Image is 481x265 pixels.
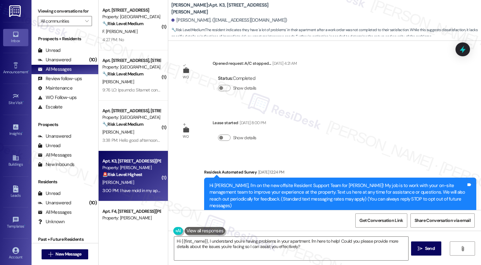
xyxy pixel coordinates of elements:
[38,47,60,54] div: Unread
[418,246,422,251] i: 
[38,104,62,110] div: Escalate
[355,213,407,228] button: Get Conversation Link
[3,91,28,108] a: Site Visit •
[411,241,442,256] button: Send
[102,37,124,42] div: 4:27 PM: No
[102,137,289,143] div: 3:38 PM: Hello good afternoon... Checking in to see when maintenance will be back to finish the r...
[102,79,134,85] span: [PERSON_NAME]
[3,245,28,262] a: Account
[425,245,435,252] span: Send
[213,60,297,69] div: Opened request: A/C stopped...
[218,74,259,83] div: : Completed
[102,215,161,221] div: Property: [PERSON_NAME]
[102,172,142,177] strong: 🚨 Risk Level: Highest
[31,121,98,128] div: Prospects
[171,17,287,24] div: [PERSON_NAME]. ([EMAIL_ADDRESS][DOMAIN_NAME])
[38,75,82,82] div: Review follow-ups
[9,5,22,17] img: ResiDesk Logo
[102,208,161,215] div: Apt. F4, [STREET_ADDRESS][PERSON_NAME]
[257,169,284,175] div: [DATE] 12:24 PM
[38,200,71,206] div: Unanswered
[359,217,403,224] span: Get Conversation Link
[102,179,134,185] span: [PERSON_NAME]
[31,36,98,42] div: Prospects + Residents
[460,246,465,251] i: 
[31,179,98,185] div: Residents
[218,75,232,81] b: Status
[23,100,24,104] span: •
[22,130,23,135] span: •
[213,119,266,128] div: Lease started
[28,69,29,73] span: •
[38,152,72,158] div: All Messages
[85,19,89,24] i: 
[102,14,161,20] div: Property: [GEOGRAPHIC_DATA]
[238,119,266,126] div: [DATE] 8:00 PM
[3,184,28,201] a: Leads
[410,213,475,228] button: Share Conversation via email
[38,142,60,149] div: Unread
[102,71,143,77] strong: 🔧 Risk Level: Medium
[174,237,408,260] textarea: To enrich screen reader interactions, please activate Accessibility in Grammarly extension settings
[102,158,161,164] div: Apt. K3, [STREET_ADDRESS][PERSON_NAME]
[415,217,471,224] span: Share Conversation via email
[3,152,28,169] a: Buildings
[102,108,161,114] div: Apt. [STREET_ADDRESS], [STREET_ADDRESS]
[204,169,476,178] div: Residesk Automated Survey
[38,133,71,140] div: Unanswered
[271,60,297,67] div: [DATE] 4:21 AM
[102,121,143,127] strong: 🔧 Risk Level: Medium
[38,218,65,225] div: Unknown
[38,209,72,216] div: All Messages
[233,85,256,91] label: Show details
[102,21,143,26] strong: 🔧 Risk Level: Medium
[102,7,161,14] div: Apt. [STREET_ADDRESS]
[102,129,134,135] span: [PERSON_NAME]
[41,16,82,26] input: All communities
[38,57,71,63] div: Unanswered
[38,66,72,73] div: All Messages
[31,236,98,243] div: Past + Future Residents
[3,122,28,139] a: Insights •
[88,55,98,65] div: (10)
[233,135,256,141] label: Show details
[38,190,60,197] div: Unread
[102,64,161,70] div: Property: [GEOGRAPHIC_DATA]
[38,94,77,101] div: WO Follow-ups
[38,85,72,91] div: Maintenance
[3,214,28,231] a: Templates •
[38,161,74,168] div: New Inbounds
[48,252,53,257] i: 
[3,29,28,46] a: Inbox
[55,251,81,257] span: New Message
[102,29,137,34] span: F. [PERSON_NAME]
[183,133,189,140] div: WO
[24,223,25,228] span: •
[102,57,161,64] div: Apt. [STREET_ADDRESS], [STREET_ADDRESS]
[102,114,161,121] div: Property: [GEOGRAPHIC_DATA]
[88,198,98,208] div: (10)
[209,182,466,209] div: Hi [PERSON_NAME], I'm on the new offsite Resident Support Team for [PERSON_NAME]! My job is to wo...
[171,27,205,32] strong: 🔧 Risk Level: Medium
[171,27,481,40] span: : The resident indicates they have 'a lot of problems' in their apartment after a work order was ...
[38,6,92,16] label: Viewing conversations for
[183,74,189,80] div: WO
[171,2,297,15] b: [PERSON_NAME]: Apt. K3, [STREET_ADDRESS][PERSON_NAME]
[42,249,88,259] button: New Message
[102,164,161,171] div: Property: [PERSON_NAME]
